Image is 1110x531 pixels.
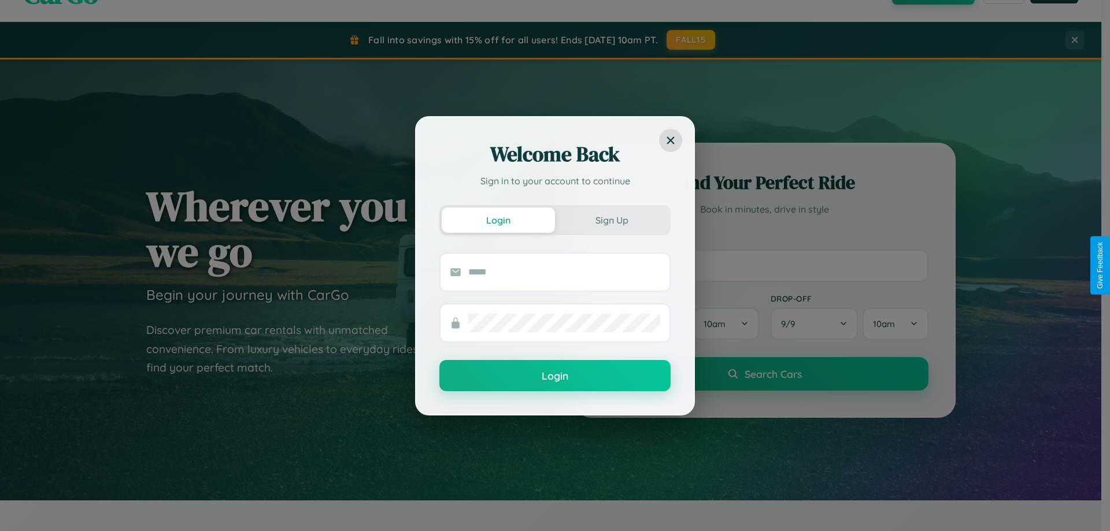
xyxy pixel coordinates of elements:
[555,207,668,233] button: Sign Up
[442,207,555,233] button: Login
[439,140,671,168] h2: Welcome Back
[439,174,671,188] p: Sign in to your account to continue
[1096,242,1104,289] div: Give Feedback
[439,360,671,391] button: Login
